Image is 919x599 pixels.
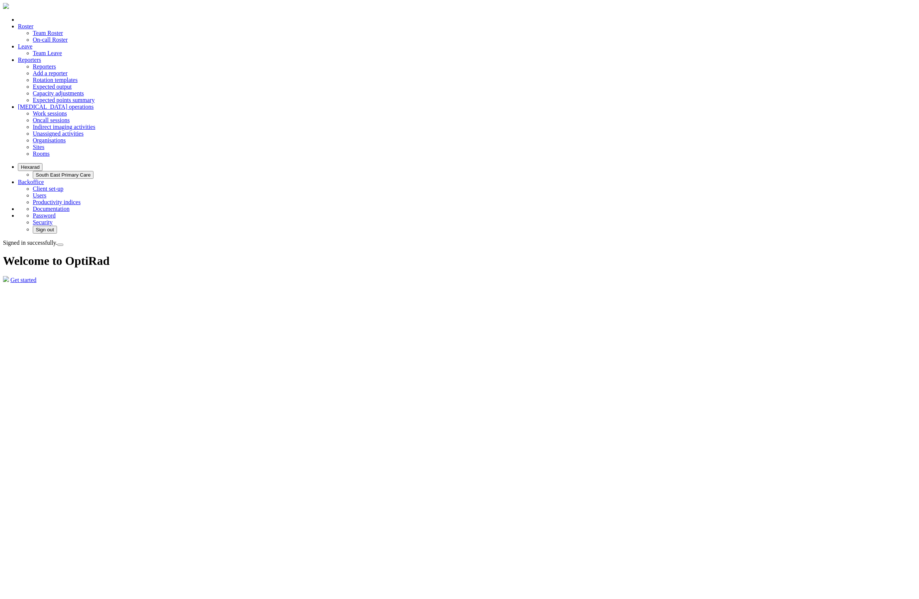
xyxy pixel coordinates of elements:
[33,117,70,123] a: Oncall sessions
[33,37,68,43] a: On-call Roster
[33,226,57,234] button: Sign out
[33,206,70,212] a: Documentation
[18,43,32,50] a: Leave
[18,23,34,29] a: Roster
[33,137,66,143] a: Organisations
[33,77,77,83] a: Rotation templates
[3,276,9,282] img: robot-empty-state-1fbbb679a1c6e2ca704615db04aedde33b79a0b35dd8ef2ec053f679a1b7e426.svg
[18,179,44,185] a: Backoffice
[18,163,42,171] button: Hexarad
[33,30,63,36] a: Team Roster
[18,104,94,110] a: [MEDICAL_DATA] operations
[33,70,67,76] a: Add a reporter
[33,83,71,90] a: Expected output
[10,277,36,283] a: Get started
[33,97,95,103] a: Expected points summary
[33,90,84,96] a: Capacity adjustments
[33,144,44,150] a: Sites
[33,124,95,130] a: Indirect imaging activities
[33,192,46,199] a: Users
[33,50,62,56] a: Team Leave
[33,110,67,117] a: Work sessions
[18,171,916,179] ul: Hexarad
[33,212,55,219] a: Password
[3,254,916,268] h1: Welcome to OptiRad
[33,219,53,225] a: Security
[33,150,50,157] a: Rooms
[3,3,9,9] img: brand-opti-rad-logos-blue-and-white-d2f68631ba2948856bd03f2d395fb146ddc8fb01b4b6e9315ea85fa773367...
[33,63,56,70] a: Reporters
[33,171,93,179] button: South East Primary Care
[33,199,80,205] a: Productivity indices
[18,57,41,63] a: Reporters
[33,130,83,137] a: Unassigned activities
[57,244,63,246] button: Close
[33,186,63,192] a: Client set-up
[3,240,916,246] div: Signed in successfully.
